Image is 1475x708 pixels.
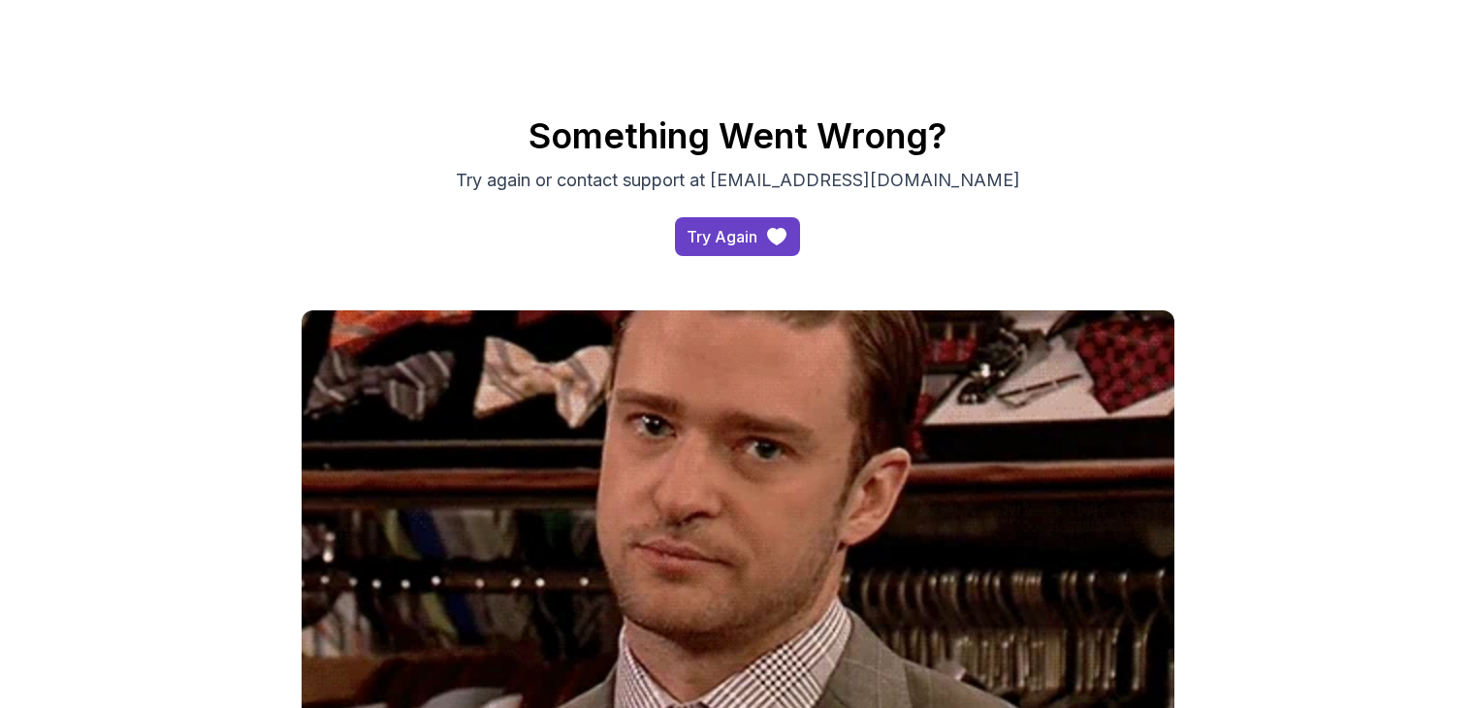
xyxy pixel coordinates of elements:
[687,225,757,248] div: Try Again
[675,217,800,256] button: Try Again
[59,116,1417,155] h2: Something Went Wrong?
[412,167,1064,194] p: Try again or contact support at [EMAIL_ADDRESS][DOMAIN_NAME]
[675,217,800,256] a: access-dashboard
